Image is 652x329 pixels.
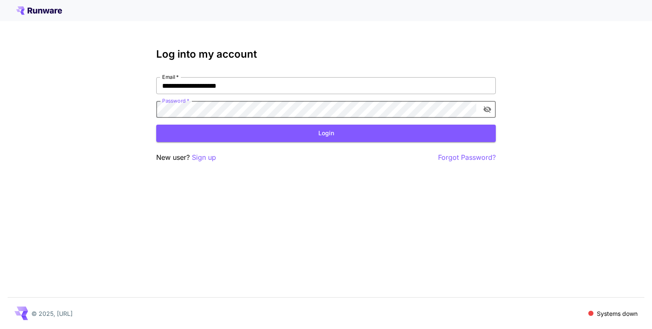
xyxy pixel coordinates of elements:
[162,73,179,81] label: Email
[31,309,73,318] p: © 2025, [URL]
[156,152,216,163] p: New user?
[162,97,189,104] label: Password
[156,125,496,142] button: Login
[192,152,216,163] button: Sign up
[597,309,638,318] p: Systems down
[438,152,496,163] button: Forgot Password?
[480,102,495,117] button: toggle password visibility
[156,48,496,60] h3: Log into my account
